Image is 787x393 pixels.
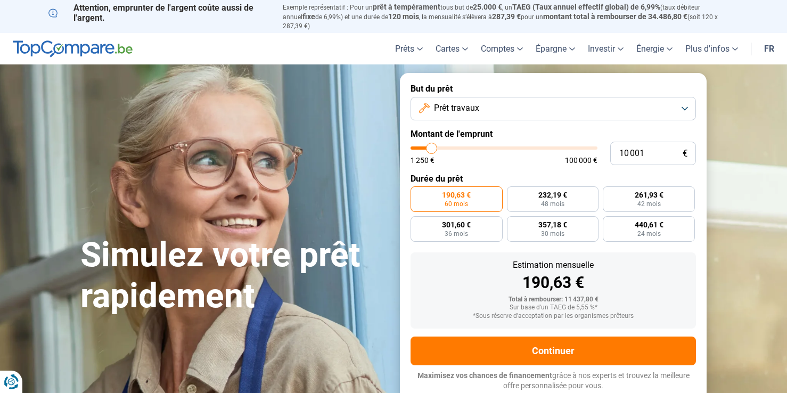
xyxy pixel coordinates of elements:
[445,231,468,237] span: 36 mois
[758,33,781,64] a: fr
[635,221,663,228] span: 440,61 €
[389,33,429,64] a: Prêts
[283,3,739,30] p: Exemple représentatif : Pour un tous but de , un (taux débiteur annuel de 6,99%) et une durée de ...
[637,201,661,207] span: 42 mois
[683,149,687,158] span: €
[541,201,564,207] span: 48 mois
[411,371,696,391] p: grâce à nos experts et trouvez la meilleure offre personnalisée pour vous.
[492,12,521,21] span: 287,39 €
[417,371,552,380] span: Maximisez vos chances de financement
[388,12,419,21] span: 120 mois
[411,337,696,365] button: Continuer
[419,296,687,304] div: Total à rembourser: 11 437,80 €
[445,201,468,207] span: 60 mois
[541,231,564,237] span: 30 mois
[411,157,435,164] span: 1 250 €
[538,191,567,199] span: 232,19 €
[529,33,581,64] a: Épargne
[630,33,679,64] a: Énergie
[13,40,133,58] img: TopCompare
[80,235,387,317] h1: Simulez votre prêt rapidement
[442,191,471,199] span: 190,63 €
[565,157,597,164] span: 100 000 €
[411,84,696,94] label: But du prêt
[419,275,687,291] div: 190,63 €
[434,102,479,114] span: Prêt travaux
[419,261,687,269] div: Estimation mensuelle
[411,174,696,184] label: Durée du prêt
[411,129,696,139] label: Montant de l'emprunt
[442,221,471,228] span: 301,60 €
[635,191,663,199] span: 261,93 €
[473,3,502,11] span: 25.000 €
[429,33,474,64] a: Cartes
[48,3,270,23] p: Attention, emprunter de l'argent coûte aussi de l'argent.
[679,33,744,64] a: Plus d'infos
[373,3,440,11] span: prêt à tempérament
[474,33,529,64] a: Comptes
[637,231,661,237] span: 24 mois
[512,3,660,11] span: TAEG (Taux annuel effectif global) de 6,99%
[411,97,696,120] button: Prêt travaux
[538,221,567,228] span: 357,18 €
[419,304,687,312] div: Sur base d'un TAEG de 5,55 %*
[581,33,630,64] a: Investir
[543,12,687,21] span: montant total à rembourser de 34.486,80 €
[302,12,315,21] span: fixe
[419,313,687,320] div: *Sous réserve d'acceptation par les organismes prêteurs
